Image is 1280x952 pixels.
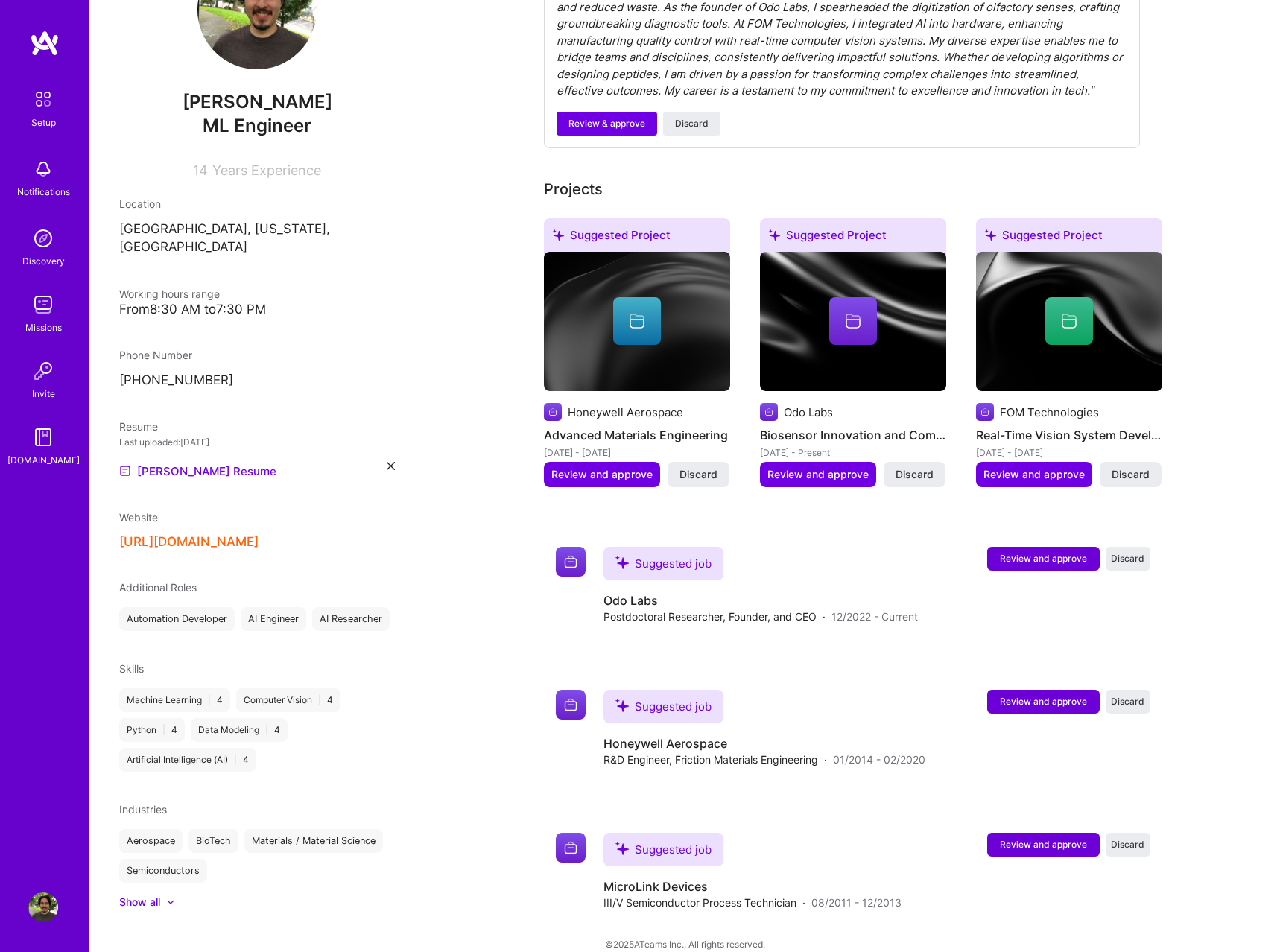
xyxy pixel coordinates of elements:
[544,462,660,487] button: Review and approve
[568,404,683,420] div: Honeywell Aerospace
[119,220,395,256] p: [GEOGRAPHIC_DATA], [US_STATE], [GEOGRAPHIC_DATA]
[119,534,259,550] button: [URL][DOMAIN_NAME]
[1000,552,1087,565] span: Review and approve
[119,349,192,361] span: Phone Number
[568,117,645,130] span: Review & approve
[191,718,288,742] div: Data Modeling 4
[119,662,144,675] span: Skills
[119,718,185,742] div: Python 4
[833,752,925,767] span: 01/2014 - 02/2020
[544,178,603,200] div: Add projects you've worked on
[603,895,796,910] span: III/V Semiconductor Process Technician
[663,112,720,136] button: Discard
[976,252,1162,392] img: cover
[119,607,235,631] div: Automation Developer
[831,609,918,624] span: 12/2022 - Current
[679,467,717,482] span: Discard
[162,724,165,736] span: |
[760,462,876,487] button: Review and approve
[976,445,1162,460] div: [DATE] - [DATE]
[1106,833,1150,857] button: Discard
[976,218,1162,258] div: Suggested Project
[675,117,709,130] span: Discard
[119,688,230,712] div: Machine Learning 4
[760,445,946,460] div: [DATE] - Present
[983,467,1085,482] span: Review and approve
[193,162,208,178] span: 14
[119,748,256,772] div: Artificial Intelligence (AI) 4
[28,422,58,452] img: guide book
[615,699,629,712] i: icon SuggestedTeams
[28,892,58,922] img: User Avatar
[28,356,58,386] img: Invite
[119,434,395,450] div: Last uploaded: [DATE]
[119,372,395,390] p: [PHONE_NUMBER]
[603,609,817,624] span: Postdoctoral Researcher, Founder, and CEO
[31,115,56,130] div: Setup
[976,462,1092,487] button: Review and approve
[603,592,918,609] h4: Odo Labs
[1106,690,1150,714] button: Discard
[25,892,62,922] a: User Avatar
[1112,467,1150,482] span: Discard
[603,833,723,866] div: Suggested job
[767,467,869,482] span: Review and approve
[119,465,131,477] img: Resume
[119,895,160,910] div: Show all
[1111,838,1144,851] span: Discard
[544,445,730,460] div: [DATE] - [DATE]
[556,833,586,863] img: Company logo
[603,735,925,752] h4: Honeywell Aerospace
[544,218,730,258] div: Suggested Project
[603,690,723,723] div: Suggested job
[668,462,729,487] button: Discard
[987,833,1100,857] button: Review and approve
[25,320,62,335] div: Missions
[760,252,946,392] img: cover
[1100,462,1162,487] button: Discard
[119,302,395,317] div: From 8:30 AM to 7:30 PM
[119,581,197,594] span: Additional Roles
[884,462,945,487] button: Discard
[896,467,934,482] span: Discard
[615,842,629,855] i: icon SuggestedTeams
[119,420,158,433] span: Resume
[208,694,211,706] span: |
[30,30,60,57] img: logo
[212,162,321,178] span: Years Experience
[823,609,826,624] span: ·
[1000,838,1087,851] span: Review and approve
[784,404,833,420] div: Odo Labs
[28,290,58,320] img: teamwork
[556,690,586,720] img: Company logo
[760,218,946,258] div: Suggested Project
[824,752,827,767] span: ·
[1106,547,1150,571] button: Discard
[119,91,395,113] span: [PERSON_NAME]
[1000,404,1099,420] div: FOM Technologies
[312,607,390,631] div: AI Researcher
[28,223,58,253] img: discovery
[119,462,276,480] a: [PERSON_NAME] Resume
[551,467,653,482] span: Review and approve
[603,547,723,580] div: Suggested job
[387,462,395,470] i: icon Close
[544,252,730,392] img: cover
[32,386,55,402] div: Invite
[119,511,158,524] span: Website
[17,184,70,200] div: Notifications
[976,403,994,421] img: Company logo
[28,83,59,115] img: setup
[28,154,58,184] img: bell
[603,752,818,767] span: R&D Engineer, Friction Materials Engineering
[119,288,220,300] span: Working hours range
[236,688,340,712] div: Computer Vision 4
[119,196,395,212] div: Location
[119,859,207,883] div: Semiconductors
[119,829,183,853] div: Aerospace
[760,403,778,421] img: Company logo
[557,112,657,136] button: Review & approve
[985,229,996,241] i: icon SuggestedTeams
[987,547,1100,571] button: Review and approve
[802,895,805,910] span: ·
